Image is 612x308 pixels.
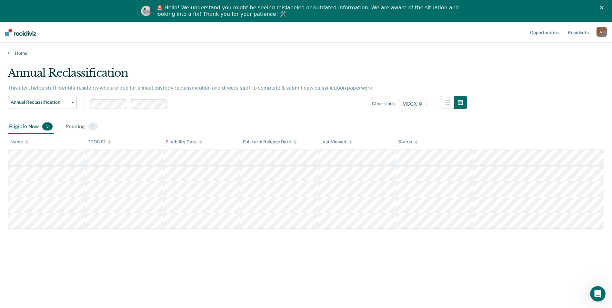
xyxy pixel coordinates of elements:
img: Profile image for Kim [141,6,151,16]
button: Annual Reclassification [8,96,77,109]
div: TDOC ID [88,139,111,145]
img: Recidiviz [5,29,36,36]
a: Home [8,50,604,56]
div: Status [398,139,418,145]
a: Residents [567,22,590,43]
div: Eligibility Date [166,139,203,145]
div: A J [597,27,607,37]
div: Pending1 [64,120,99,134]
span: Annual Reclassification [11,100,69,105]
span: 5 [42,122,53,131]
div: 🚨 Hello! We understand you might be seeing mislabeled or outdated information. We are aware of th... [156,5,461,17]
span: 1 [88,122,97,131]
button: AJ [597,27,607,37]
div: Eligible Now5 [8,120,54,134]
iframe: Intercom live chat [590,286,606,302]
p: This alert helps staff identify residents who are due for annual custody reclassification and dir... [8,85,374,91]
div: Annual Reclassification [8,66,467,85]
div: Clear units [372,101,396,107]
span: MCCX [398,99,426,109]
div: Last Viewed [320,139,352,145]
a: Opportunities [529,22,560,43]
div: Name [10,139,28,145]
div: Full-term Release Date [243,139,297,145]
div: Close [600,6,606,10]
